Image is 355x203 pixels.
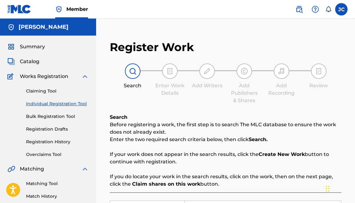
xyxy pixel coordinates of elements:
span: Summary [20,43,45,50]
strong: Search. [249,136,268,142]
img: step indicator icon for Add Writers [203,67,211,75]
p: Enter the two required search criteria below, then click [110,136,341,143]
img: search [295,6,303,13]
span: Works Registration [20,73,68,80]
a: Overclaims Tool [26,151,89,158]
img: Top Rightsholder [55,6,63,13]
div: Search [117,82,148,89]
img: Summary [7,43,15,50]
a: Claiming Tool [26,88,89,94]
div: Notifications [325,6,331,12]
div: Add Recording [266,82,297,97]
img: expand [81,73,89,80]
div: Review [303,82,334,89]
img: Matching [7,165,15,173]
p: If you do locate your work in the search results, click on the work, then on the next page, click... [110,173,341,188]
img: step indicator icon for Enter Work Details [166,67,174,75]
a: Matching Tool [26,180,89,187]
span: Catalog [20,58,39,65]
iframe: Chat Widget [324,173,355,203]
a: Public Search [293,3,305,15]
div: User Menu [335,3,348,15]
a: Bulk Registration Tool [26,113,89,120]
a: Registration History [26,139,89,145]
a: Match History [26,193,89,200]
img: step indicator icon for Review [315,67,322,75]
img: step indicator icon for Search [129,67,136,75]
img: expand [81,165,89,173]
h2: Register Work [110,40,194,54]
strong: Claim shares on this work [132,181,200,187]
div: Help [309,3,322,15]
a: SummarySummary [7,43,45,50]
img: Accounts [7,24,15,31]
iframe: Resource Center [338,122,355,172]
img: step indicator icon for Add Publishers & Shares [241,67,248,75]
a: CatalogCatalog [7,58,39,65]
p: Before registering a work, the first step is to search The MLC database to ensure the work does n... [110,121,341,136]
a: Individual Registration Tool [26,101,89,107]
a: Registration Drafts [26,126,89,132]
strong: Create New Work [259,151,305,157]
div: Add Publishers & Shares [229,82,260,104]
div: Add Writers [192,82,223,89]
p: If your work does not appear in the search results, click the button to continue with registration. [110,151,341,166]
h5: Jesse Cabrera [19,24,69,31]
span: Matching [20,165,44,173]
img: step indicator icon for Add Recording [278,67,285,75]
img: help [312,6,319,13]
span: Member [66,6,88,13]
img: Works Registration [7,73,16,80]
img: Catalog [7,58,15,65]
img: MLC Logo [7,5,31,14]
b: Search [110,114,127,120]
div: Drag [326,179,330,198]
div: Enter Work Details [154,82,185,97]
